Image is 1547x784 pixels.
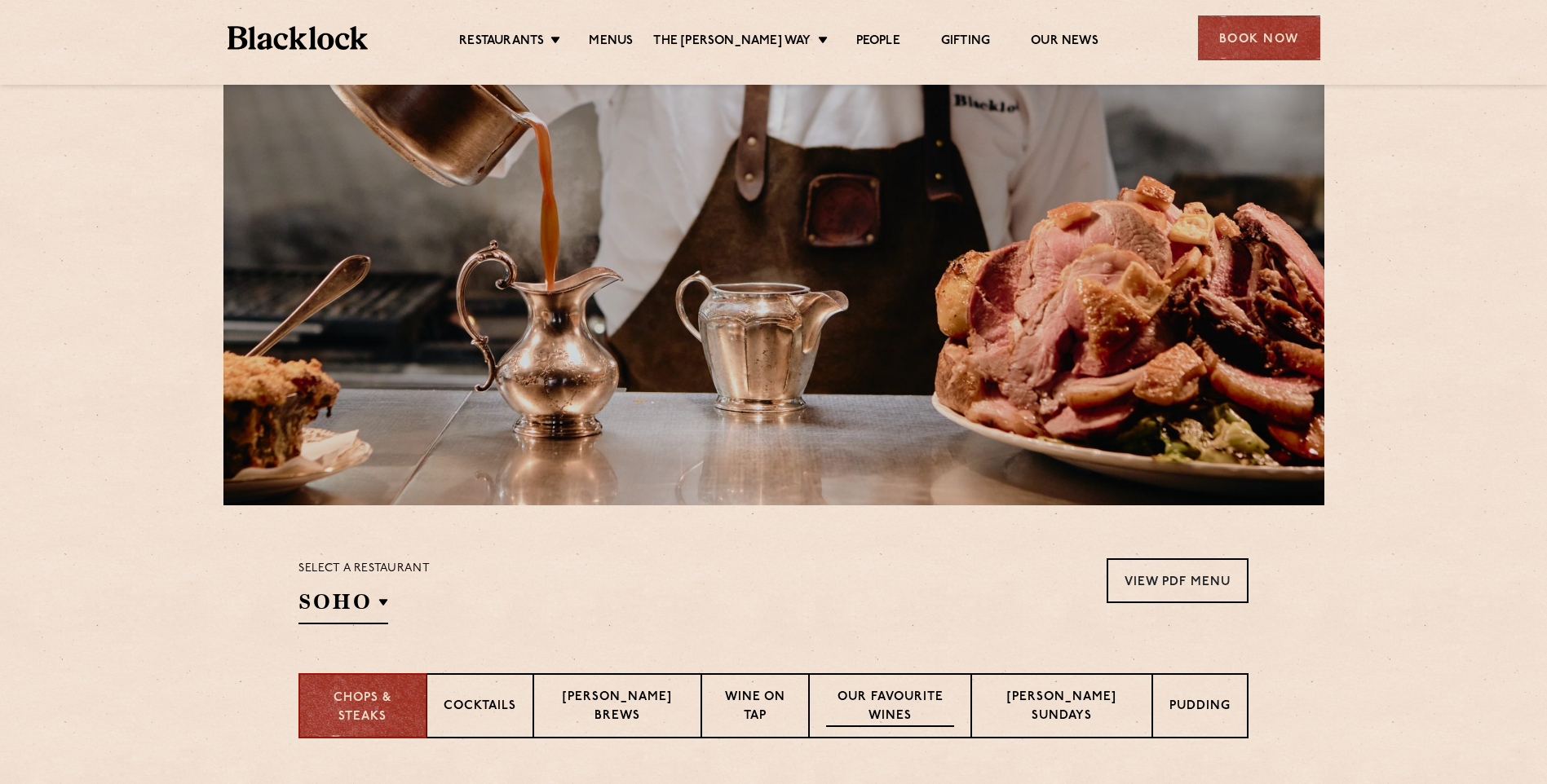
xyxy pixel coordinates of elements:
a: Our News [1031,33,1098,51]
p: [PERSON_NAME] Sundays [988,689,1135,727]
h2: SOHO [298,588,388,624]
p: Our favourite wines [826,689,955,727]
p: Pudding [1169,698,1231,718]
p: Select a restaurant [298,558,430,579]
div: Book Now [1198,15,1320,60]
a: Menus [589,33,633,51]
p: [PERSON_NAME] Brews [550,689,684,727]
a: View PDF Menu [1107,558,1249,603]
img: BL_Textured_Logo-footer-cropped.svg [228,26,369,50]
a: People [856,33,900,51]
a: Restaurants [459,33,544,51]
a: The [PERSON_NAME] Way [653,33,811,51]
p: Cocktails [444,698,516,718]
a: Gifting [941,33,990,51]
p: Wine on Tap [718,689,791,727]
p: Chops & Steaks [316,689,409,726]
